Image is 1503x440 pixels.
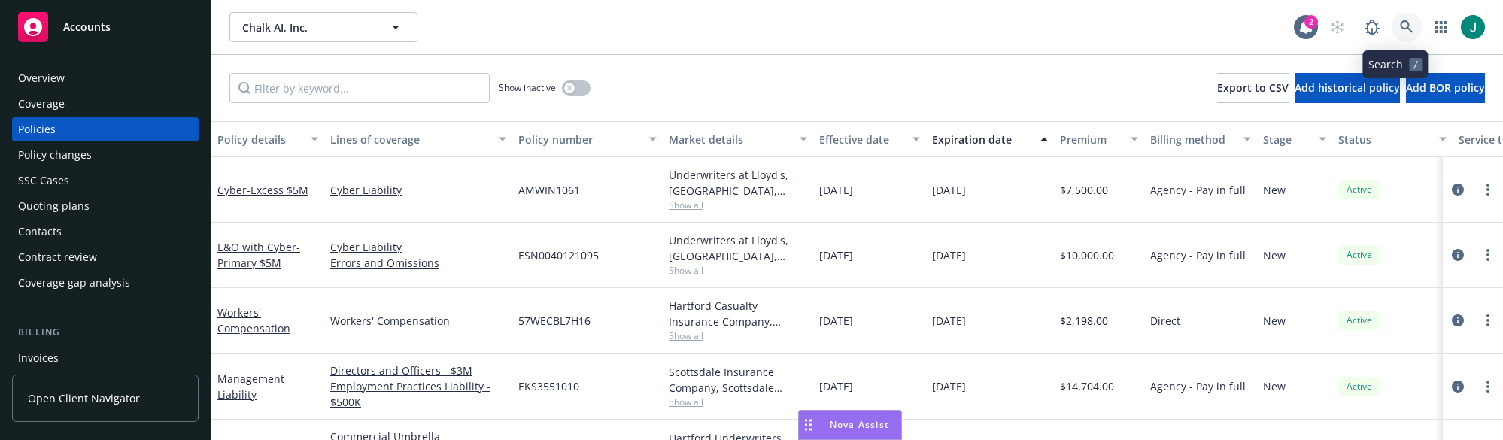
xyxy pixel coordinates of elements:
button: Premium [1054,121,1144,157]
div: Underwriters at Lloyd's, [GEOGRAPHIC_DATA], Lloyd's of [GEOGRAPHIC_DATA], [PERSON_NAME] Managing ... [669,167,807,199]
span: Active [1344,380,1374,393]
span: [DATE] [819,182,853,198]
a: Employment Practices Liability - $500K [330,378,506,410]
a: Coverage gap analysis [12,271,199,295]
span: Show all [669,199,807,211]
div: Premium [1060,132,1122,147]
button: Market details [663,121,813,157]
div: Policy details [217,132,302,147]
div: Policies [18,117,56,141]
button: Billing method [1144,121,1257,157]
button: Effective date [813,121,926,157]
span: Agency - Pay in full [1150,247,1246,263]
span: Export to CSV [1217,80,1289,95]
a: Management Liability [217,372,284,402]
a: Invoices [12,346,199,370]
span: Active [1344,314,1374,327]
div: Underwriters at Lloyd's, [GEOGRAPHIC_DATA], [PERSON_NAME] of London, CFC Underwriting, Amwins [669,232,807,264]
a: Workers' Compensation [330,313,506,329]
span: - Excess $5M [247,183,308,197]
span: [DATE] [932,182,966,198]
button: Export to CSV [1217,73,1289,103]
a: Contacts [12,220,199,244]
div: Effective date [819,132,903,147]
span: Show all [669,396,807,408]
input: Filter by keyword... [229,73,490,103]
a: Policies [12,117,199,141]
span: Open Client Navigator [28,390,140,406]
button: Expiration date [926,121,1054,157]
span: Add historical policy [1295,80,1400,95]
span: $14,704.00 [1060,378,1114,394]
span: Agency - Pay in full [1150,182,1246,198]
a: circleInformation [1449,311,1467,329]
span: Show all [669,329,807,342]
a: Switch app [1426,12,1456,42]
a: E&O with Cyber [217,240,300,270]
span: [DATE] [819,378,853,394]
span: $10,000.00 [1060,247,1114,263]
a: Report a Bug [1357,12,1387,42]
a: Cyber Liability [330,182,506,198]
button: Policy details [211,121,324,157]
a: Cyber Liability [330,239,506,255]
div: Hartford Casualty Insurance Company, Hartford Insurance Group [669,298,807,329]
a: Errors and Omissions [330,255,506,271]
span: [DATE] [932,313,966,329]
a: Policy changes [12,143,199,167]
button: Add historical policy [1295,73,1400,103]
span: [DATE] [819,247,853,263]
div: Market details [669,132,791,147]
a: circleInformation [1449,378,1467,396]
button: Lines of coverage [324,121,512,157]
span: New [1263,313,1286,329]
div: Coverage [18,92,65,116]
a: Workers' Compensation [217,305,290,335]
span: $7,500.00 [1060,182,1108,198]
button: Chalk AI, Inc. [229,12,417,42]
span: ESN0040121095 [518,247,599,263]
button: Policy number [512,121,663,157]
button: Nova Assist [798,410,902,440]
span: AMWIN1061 [518,182,580,198]
img: photo [1461,15,1485,39]
div: Coverage gap analysis [18,271,130,295]
a: Start snowing [1322,12,1353,42]
div: SSC Cases [18,168,69,193]
span: New [1263,182,1286,198]
a: more [1479,378,1497,396]
span: [DATE] [932,378,966,394]
div: Expiration date [932,132,1031,147]
span: Nova Assist [830,418,889,431]
button: Add BOR policy [1406,73,1485,103]
div: Contract review [18,245,97,269]
span: New [1263,247,1286,263]
div: Drag to move [799,411,818,439]
span: [DATE] [932,247,966,263]
a: Accounts [12,6,199,48]
div: Policy number [518,132,640,147]
span: Accounts [63,21,111,33]
span: Show all [669,264,807,277]
a: Quoting plans [12,194,199,218]
span: [DATE] [819,313,853,329]
span: Show inactive [499,81,556,94]
a: circleInformation [1449,246,1467,264]
span: 57WECBL7H16 [518,313,591,329]
a: SSC Cases [12,168,199,193]
button: Status [1332,121,1453,157]
div: Scottsdale Insurance Company, Scottsdale Insurance Company (Nationwide), E-Risk Services, RT Spec... [669,364,807,396]
div: Quoting plans [18,194,90,218]
div: Billing [12,325,199,340]
span: EKS3551010 [518,378,579,394]
div: Invoices [18,346,59,370]
a: Search [1392,12,1422,42]
span: Direct [1150,313,1180,329]
a: Overview [12,66,199,90]
a: more [1479,311,1497,329]
a: Contract review [12,245,199,269]
span: Chalk AI, Inc. [242,20,372,35]
span: $2,198.00 [1060,313,1108,329]
a: Cyber [217,183,308,197]
div: Contacts [18,220,62,244]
